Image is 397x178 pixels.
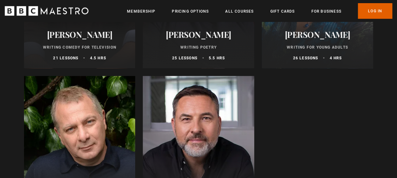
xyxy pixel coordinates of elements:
[270,8,295,15] a: Gift Cards
[150,30,246,39] h2: [PERSON_NAME]
[209,55,225,61] p: 5.5 hrs
[172,8,209,15] a: Pricing Options
[269,44,365,50] p: Writing for Young Adults
[5,6,88,16] svg: BBC Maestro
[90,55,106,61] p: 4.5 hrs
[225,8,254,15] a: All Courses
[127,3,392,19] nav: Primary
[172,55,197,61] p: 25 lessons
[150,44,246,50] p: Writing Poetry
[293,55,318,61] p: 26 lessons
[32,30,128,39] h2: [PERSON_NAME]
[269,30,365,39] h2: [PERSON_NAME]
[32,44,128,50] p: Writing Comedy for Television
[53,55,78,61] p: 21 lessons
[358,3,392,19] a: Log In
[311,8,341,15] a: For business
[329,55,342,61] p: 4 hrs
[127,8,155,15] a: Membership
